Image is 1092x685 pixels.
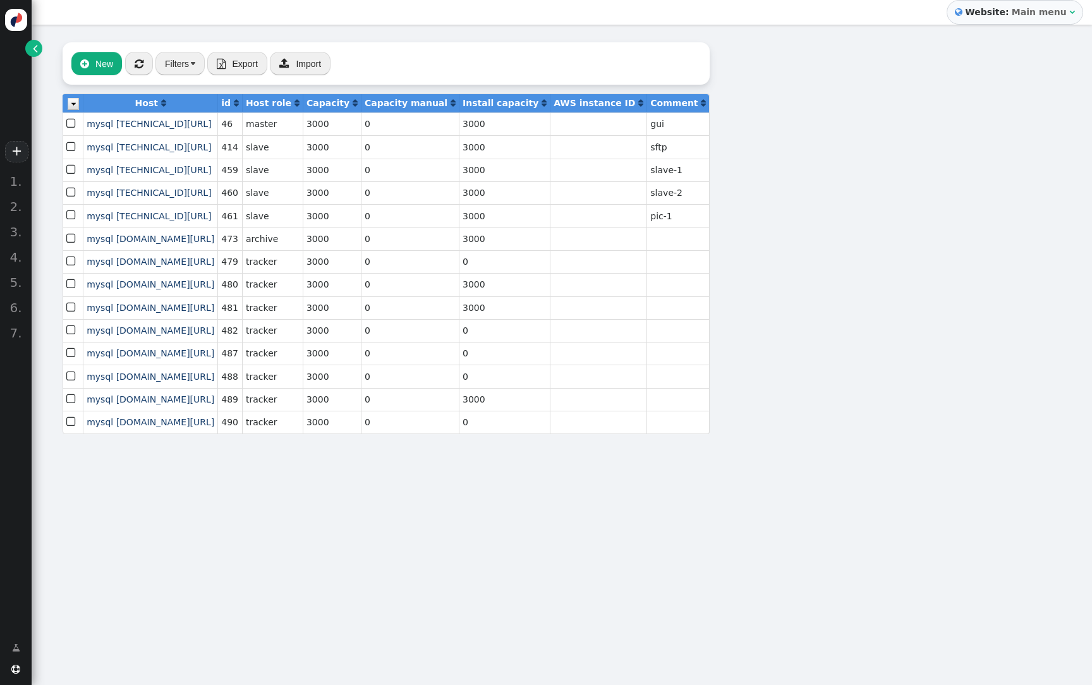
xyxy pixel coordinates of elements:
[66,391,78,408] span: 
[303,227,361,250] td: 3000
[459,227,550,250] td: 3000
[361,319,459,342] td: 0
[217,159,242,181] td: 459
[5,9,27,31] img: logo-icon.svg
[242,159,303,181] td: slave
[303,388,361,411] td: 3000
[361,135,459,158] td: 0
[217,227,242,250] td: 473
[361,204,459,227] td: 0
[650,98,698,108] b: Comment
[294,98,300,108] a: 
[542,98,547,108] a: 
[242,411,303,433] td: tracker
[303,204,361,227] td: 3000
[217,296,242,319] td: 481
[3,636,29,659] a: 
[459,204,550,227] td: 3000
[217,411,242,433] td: 490
[87,234,214,244] a: mysql [DOMAIN_NAME][URL]
[361,296,459,319] td: 0
[701,99,706,107] span: Click to sort
[303,159,361,181] td: 3000
[242,227,303,250] td: archive
[463,98,538,108] b: Install capacity
[638,99,643,107] span: Click to sort
[303,342,361,365] td: 3000
[242,204,303,227] td: slave
[459,273,550,296] td: 3000
[217,388,242,411] td: 489
[361,365,459,387] td: 0
[279,58,289,68] span: 
[303,319,361,342] td: 3000
[1012,7,1067,17] b: Main menu
[66,368,78,385] span: 
[303,135,361,158] td: 3000
[87,188,211,198] a: mysql [TECHNICAL_ID][URL]
[646,135,709,158] td: sftp
[638,98,643,108] a: 
[87,211,211,221] a: mysql [TECHNICAL_ID][URL]
[451,98,456,108] a: 
[459,181,550,204] td: 3000
[232,59,257,69] span: Export
[353,99,358,107] span: Click to sort
[71,52,122,75] button: New
[217,112,242,135] td: 46
[66,161,78,178] span: 
[191,62,195,65] img: trigger_black.png
[217,319,242,342] td: 482
[242,296,303,319] td: tracker
[5,141,28,162] a: +
[459,296,550,319] td: 3000
[451,99,456,107] span: Click to sort
[646,181,709,204] td: slave-2
[87,279,214,289] a: mysql [DOMAIN_NAME][URL]
[361,181,459,204] td: 0
[217,181,242,204] td: 460
[66,413,78,430] span: 
[234,99,239,107] span: Click to sort
[361,227,459,250] td: 0
[217,204,242,227] td: 461
[87,348,214,358] a: mysql [DOMAIN_NAME][URL]
[361,250,459,273] td: 0
[303,181,361,204] td: 3000
[361,342,459,365] td: 0
[66,115,78,132] span: 
[459,250,550,273] td: 0
[459,159,550,181] td: 3000
[701,98,706,108] a: 
[242,135,303,158] td: slave
[246,98,291,108] b: Host role
[303,250,361,273] td: 3000
[87,372,214,382] a: mysql [DOMAIN_NAME][URL]
[87,303,214,313] a: mysql [DOMAIN_NAME][URL]
[221,98,231,108] b: id
[270,52,331,75] button: Import
[361,273,459,296] td: 0
[242,273,303,296] td: tracker
[303,296,361,319] td: 3000
[646,159,709,181] td: slave-1
[242,250,303,273] td: tracker
[87,257,214,267] a: mysql [DOMAIN_NAME][URL]
[306,98,349,108] b: Capacity
[962,6,1012,19] b: Website:
[242,342,303,365] td: tracker
[242,319,303,342] td: tracker
[68,98,79,110] img: icon_dropdown_trigger.png
[646,204,709,227] td: pic-1
[87,325,214,336] span: mysql [DOMAIN_NAME][URL]
[217,365,242,387] td: 488
[87,142,211,152] a: mysql [TECHNICAL_ID][URL]
[459,411,550,433] td: 0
